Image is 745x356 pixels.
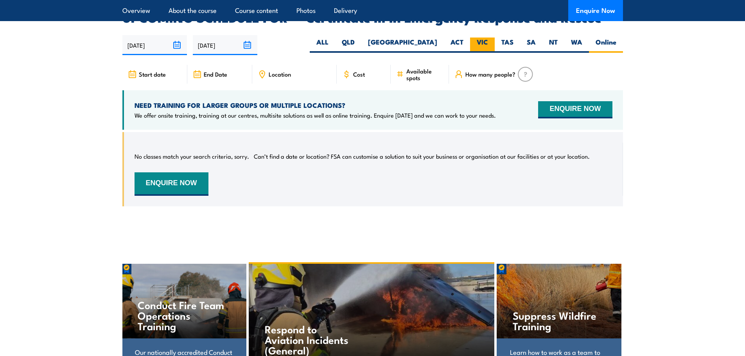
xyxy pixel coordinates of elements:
[444,38,470,53] label: ACT
[139,71,166,77] span: Start date
[335,38,361,53] label: QLD
[269,71,291,77] span: Location
[135,152,249,160] p: No classes match your search criteria, sorry.
[135,101,496,109] h4: NEED TRAINING FOR LARGER GROUPS OR MULTIPLE LOCATIONS?
[538,101,612,118] button: ENQUIRE NOW
[135,172,208,196] button: ENQUIRE NOW
[470,38,495,53] label: VIC
[520,38,542,53] label: SA
[193,35,257,55] input: To date
[138,299,230,331] h4: Conduct Fire Team Operations Training
[135,111,496,119] p: We offer onsite training, training at our centres, multisite solutions as well as online training...
[465,71,515,77] span: How many people?
[204,71,227,77] span: End Date
[254,152,590,160] p: Can’t find a date or location? FSA can customise a solution to suit your business or organisation...
[495,38,520,53] label: TAS
[353,71,365,77] span: Cost
[406,68,443,81] span: Available spots
[122,12,623,23] h2: UPCOMING SCHEDULE FOR - "Certificate III in Emergency Response and Rescue"
[589,38,623,53] label: Online
[265,324,357,355] h4: Respond to Aviation Incidents (General)
[361,38,444,53] label: [GEOGRAPHIC_DATA]
[122,35,187,55] input: From date
[542,38,564,53] label: NT
[513,310,605,331] h4: Suppress Wildfire Training
[564,38,589,53] label: WA
[310,38,335,53] label: ALL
